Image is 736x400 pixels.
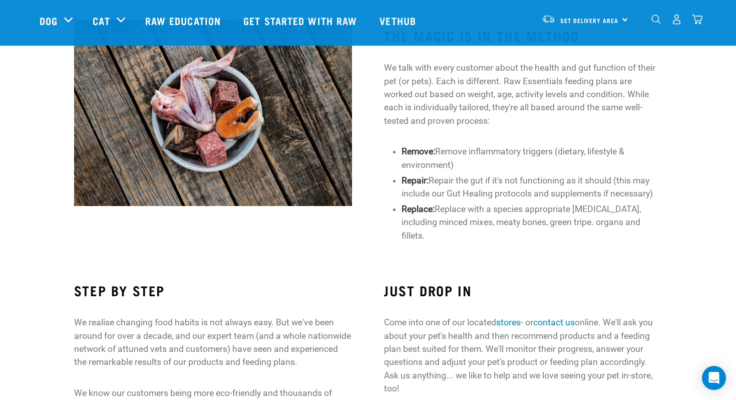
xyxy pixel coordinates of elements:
[93,13,110,28] a: Cat
[40,13,58,28] a: Dog
[135,1,233,41] a: Raw Education
[702,366,726,390] div: Open Intercom Messenger
[402,204,435,214] strong: Replace:
[74,283,352,298] h3: STEP BY STEP
[560,19,618,22] span: Set Delivery Area
[402,174,662,201] li: Repair the gut if it's not functioning as it should (this may include our Gut Healing protocols a...
[542,15,555,24] img: van-moving.png
[533,317,575,327] a: contact us
[233,1,370,41] a: Get started with Raw
[384,283,662,298] h3: JUST DROP IN
[370,1,429,41] a: Vethub
[402,145,662,171] li: Remove inflammatory triggers (dietary, lifestyle & environment)
[496,317,521,327] a: stores
[402,175,429,185] strong: Repair:
[74,316,352,369] p: We realise changing food habits is not always easy. But we've been around for over a decade, and ...
[651,15,661,24] img: home-icon-1@2x.png
[402,203,662,242] li: Replace with a species appropriate [MEDICAL_DATA], including minced mixes, meaty bones, green tri...
[384,61,662,127] p: We talk with every customer about the health and gut function of their pet (or pets). Each is dif...
[402,146,435,156] strong: Remove:
[74,20,352,206] img: Raw Essentials Styled Shots1464
[671,14,682,25] img: user.png
[692,14,702,25] img: home-icon@2x.png
[384,316,662,395] p: Come into one of our located - or online. We'll ask you about your pet's health and then recommen...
